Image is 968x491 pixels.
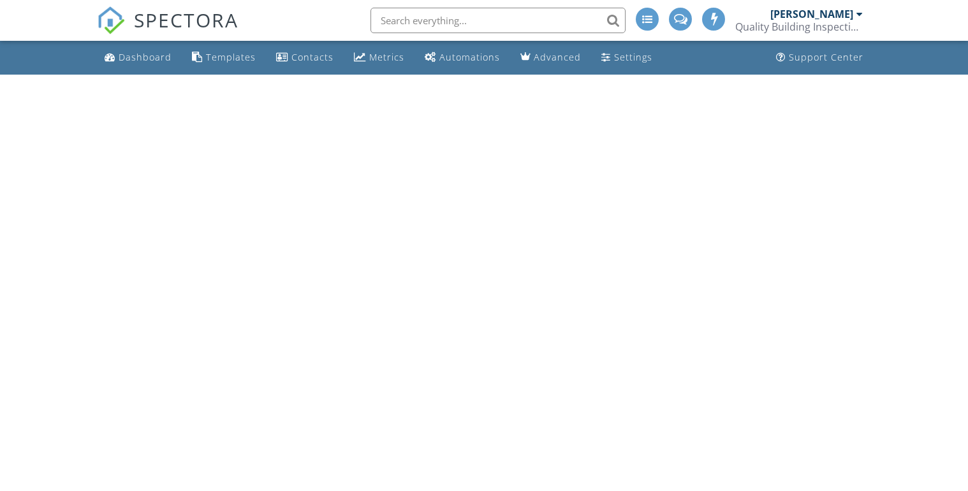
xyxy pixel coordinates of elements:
div: Quality Building Inspections [735,20,863,33]
a: Contacts [271,46,339,70]
div: Advanced [534,51,581,63]
div: Support Center [789,51,863,63]
div: Metrics [369,51,404,63]
a: SPECTORA [97,17,238,44]
div: Templates [206,51,256,63]
a: Templates [187,46,261,70]
div: Dashboard [119,51,172,63]
span: SPECTORA [134,6,238,33]
a: Advanced [515,46,586,70]
div: Contacts [291,51,334,63]
a: Dashboard [99,46,177,70]
div: [PERSON_NAME] [770,8,853,20]
input: Search everything... [370,8,626,33]
div: Settings [614,51,652,63]
a: Metrics [349,46,409,70]
a: Settings [596,46,657,70]
div: Automations [439,51,500,63]
a: Automations (Advanced) [420,46,505,70]
a: Support Center [771,46,869,70]
img: The Best Home Inspection Software - Spectora [97,6,125,34]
